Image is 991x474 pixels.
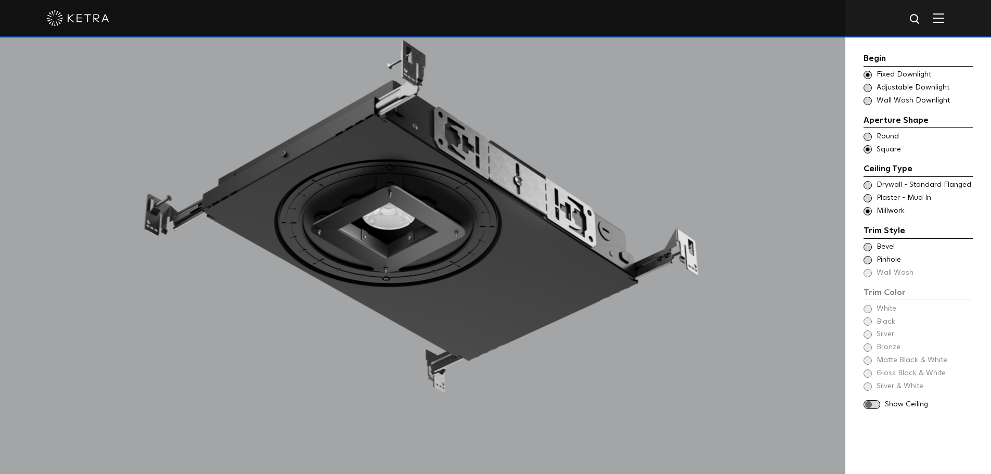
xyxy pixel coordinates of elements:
span: Pinhole [877,255,972,265]
span: Plaster - Mud In [877,193,972,203]
div: Trim Style [864,224,973,239]
span: Bevel [877,242,972,252]
span: Adjustable Downlight [877,83,972,93]
span: Round [877,132,972,142]
span: Fixed Downlight [877,70,972,80]
img: ketra-logo-2019-white [47,10,109,26]
div: Begin [864,52,973,67]
span: Drywall - Standard Flanged [877,180,972,190]
span: Show Ceiling [885,400,973,410]
div: Aperture Shape [864,114,973,129]
span: Millwork [877,206,972,216]
span: Wall Wash Downlight [877,96,972,106]
div: Ceiling Type [864,162,973,177]
img: search icon [909,13,922,26]
img: Hamburger%20Nav.svg [933,13,944,23]
span: Square [877,145,972,155]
